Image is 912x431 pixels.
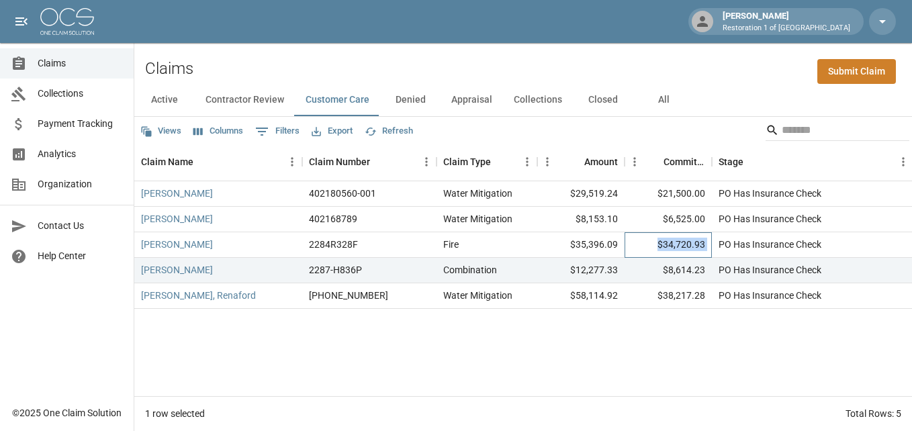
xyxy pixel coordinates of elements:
[625,207,712,232] div: $6,525.00
[8,8,35,35] button: open drawer
[625,143,712,181] div: Committed Amount
[134,84,195,116] button: Active
[137,121,185,142] button: Views
[573,84,633,116] button: Closed
[719,143,743,181] div: Stage
[719,289,821,302] div: PO Has Insurance Check
[443,263,497,277] div: Combination
[443,187,512,200] div: Water Mitigation
[141,212,213,226] a: [PERSON_NAME]
[537,143,625,181] div: Amount
[743,152,762,171] button: Sort
[416,152,437,172] button: Menu
[664,143,705,181] div: Committed Amount
[443,238,459,251] div: Fire
[309,238,358,251] div: 2284R328F
[719,238,821,251] div: PO Has Insurance Check
[537,152,557,172] button: Menu
[370,152,389,171] button: Sort
[441,84,503,116] button: Appraisal
[361,121,416,142] button: Refresh
[817,59,896,84] a: Submit Claim
[141,143,193,181] div: Claim Name
[491,152,510,171] button: Sort
[309,212,357,226] div: 402168789
[134,143,302,181] div: Claim Name
[309,143,370,181] div: Claim Number
[723,23,850,34] p: Restoration 1 of [GEOGRAPHIC_DATA]
[625,232,712,258] div: $34,720.93
[443,212,512,226] div: Water Mitigation
[141,289,256,302] a: [PERSON_NAME], Renaford
[537,207,625,232] div: $8,153.10
[717,9,856,34] div: [PERSON_NAME]
[625,152,645,172] button: Menu
[38,219,123,233] span: Contact Us
[503,84,573,116] button: Collections
[766,119,909,144] div: Search
[38,117,123,131] span: Payment Tracking
[40,8,94,35] img: ocs-logo-white-transparent.png
[537,283,625,309] div: $58,114.92
[145,59,193,79] h2: Claims
[145,407,205,420] div: 1 row selected
[633,84,694,116] button: All
[195,84,295,116] button: Contractor Review
[645,152,664,171] button: Sort
[38,147,123,161] span: Analytics
[252,121,303,142] button: Show filters
[537,258,625,283] div: $12,277.33
[12,406,122,420] div: © 2025 One Claim Solution
[537,232,625,258] div: $35,396.09
[309,187,376,200] div: 402180560-001
[437,143,537,181] div: Claim Type
[295,84,380,116] button: Customer Care
[443,143,491,181] div: Claim Type
[719,187,821,200] div: PO Has Insurance Check
[309,289,388,302] div: 300-0324599-2025
[625,181,712,207] div: $21,500.00
[38,87,123,101] span: Collections
[38,56,123,70] span: Claims
[719,212,821,226] div: PO Has Insurance Check
[308,121,356,142] button: Export
[141,263,213,277] a: [PERSON_NAME]
[309,263,362,277] div: 2287-H836P
[141,238,213,251] a: [PERSON_NAME]
[846,407,901,420] div: Total Rows: 5
[134,84,912,116] div: dynamic tabs
[190,121,246,142] button: Select columns
[38,177,123,191] span: Organization
[380,84,441,116] button: Denied
[537,181,625,207] div: $29,519.24
[565,152,584,171] button: Sort
[443,289,512,302] div: Water Mitigation
[38,249,123,263] span: Help Center
[141,187,213,200] a: [PERSON_NAME]
[625,258,712,283] div: $8,614.23
[282,152,302,172] button: Menu
[719,263,821,277] div: PO Has Insurance Check
[625,283,712,309] div: $38,217.28
[584,143,618,181] div: Amount
[193,152,212,171] button: Sort
[302,143,437,181] div: Claim Number
[517,152,537,172] button: Menu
